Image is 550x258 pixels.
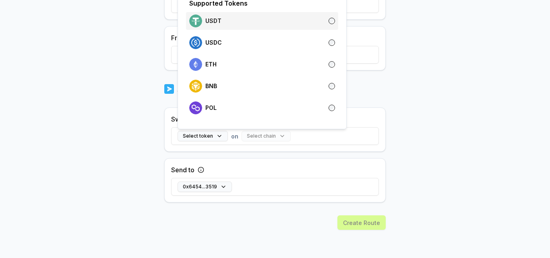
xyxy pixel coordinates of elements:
[205,18,221,24] p: USDT
[178,182,232,192] button: 0x6454...3519
[189,58,202,71] img: logo
[189,14,202,27] img: logo
[189,80,202,93] img: logo
[171,114,196,124] label: Swap to
[178,131,228,141] button: Select token
[171,165,194,175] label: Send to
[164,83,174,95] img: logo
[231,132,238,140] span: on
[205,105,217,111] p: POL
[189,36,202,49] img: logo
[205,39,222,46] p: USDC
[205,83,217,89] p: BNB
[205,61,217,68] p: ETH
[177,83,200,95] p: Action
[171,33,187,43] label: From
[189,101,202,114] img: logo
